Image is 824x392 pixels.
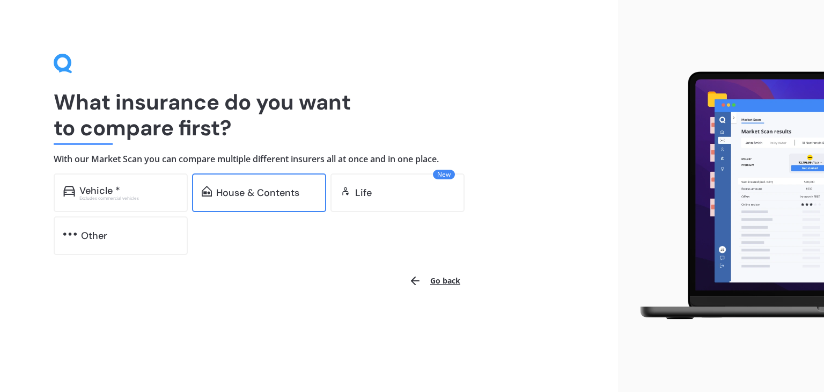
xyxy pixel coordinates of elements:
div: House & Contents [216,187,299,198]
h1: What insurance do you want to compare first? [54,89,564,141]
img: home-and-contents.b802091223b8502ef2dd.svg [202,186,212,197]
span: New [433,170,455,179]
div: Vehicle * [79,185,120,196]
h4: With our Market Scan you can compare multiple different insurers all at once and in one place. [54,154,564,165]
div: Excludes commercial vehicles [79,196,178,200]
button: Go back [402,268,467,294]
img: life.f720d6a2d7cdcd3ad642.svg [340,186,351,197]
img: car.f15378c7a67c060ca3f3.svg [63,186,75,197]
img: laptop.webp [627,66,824,325]
div: Life [355,187,372,198]
img: other.81dba5aafe580aa69f38.svg [63,229,77,239]
div: Other [81,230,107,241]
